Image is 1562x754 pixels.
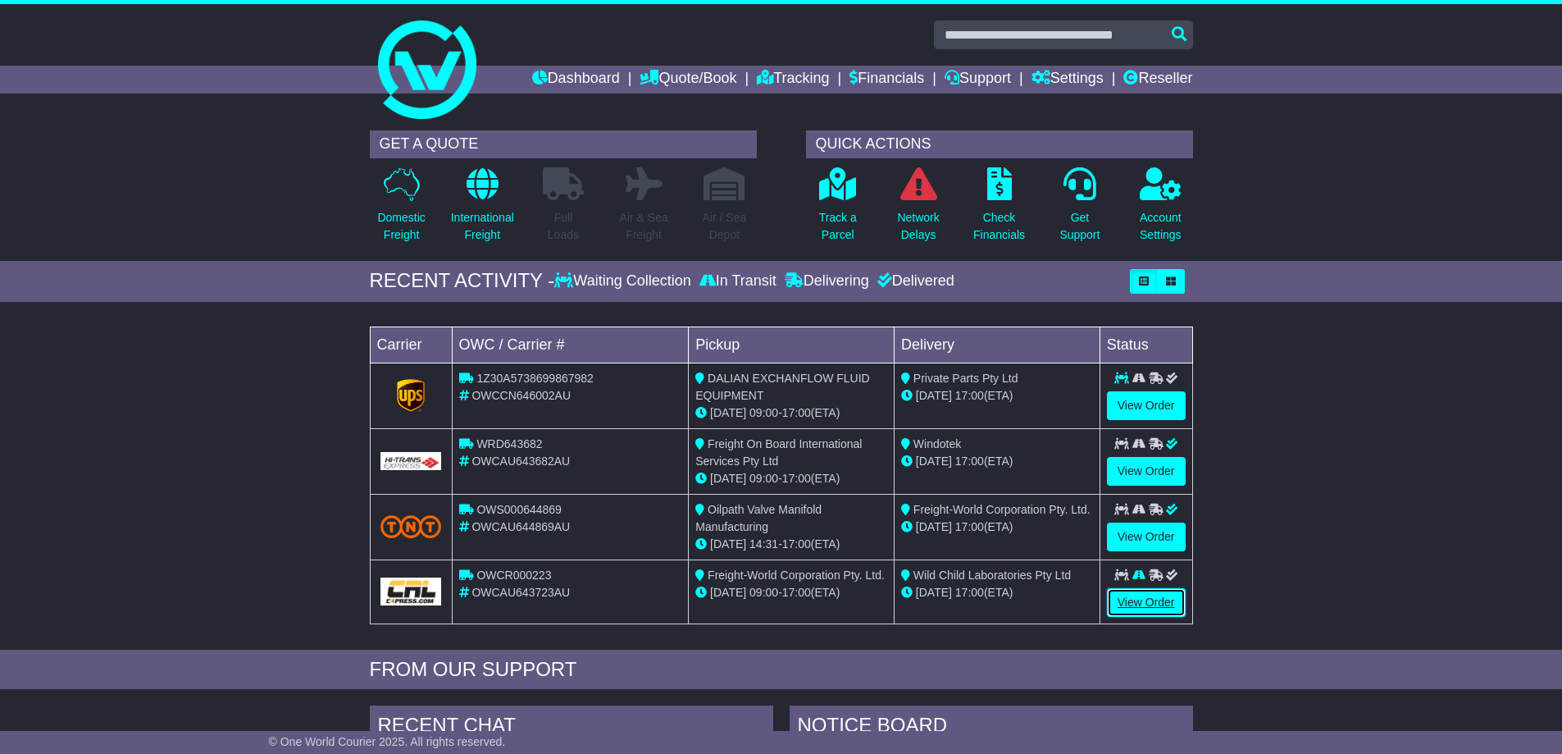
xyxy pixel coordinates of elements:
[471,455,570,468] span: OWCAU643682AU
[380,515,442,537] img: TNT_Domestic.png
[972,167,1026,253] a: CheckFinancials
[782,537,811,551] span: 17:00
[370,130,757,158] div: GET A QUOTE
[710,406,746,419] span: [DATE]
[1139,167,1182,253] a: AccountSettings
[1123,66,1192,94] a: Reseller
[782,586,811,599] span: 17:00
[380,452,442,470] img: GetCarrierServiceLogo
[913,503,1091,516] span: Freight-World Corporation Pty. Ltd.
[1059,167,1100,253] a: GetSupport
[703,209,747,244] p: Air / Sea Depot
[543,209,584,244] p: Full Loads
[471,389,571,402] span: OWCCN646002AU
[476,372,593,385] span: 1Z30A5738699867982
[916,586,952,599] span: [DATE]
[397,379,425,412] img: GetCarrierServiceLogo
[955,520,984,533] span: 17:00
[913,372,1018,385] span: Private Parts Pty Ltd
[916,455,952,468] span: [DATE]
[370,269,555,293] div: RECENT ACTIVITY -
[451,209,514,244] p: International Freight
[695,372,869,402] span: DALIAN EXCHANFLOW FLUID EQUIPMENT
[1107,523,1186,551] a: View Order
[380,578,442,605] img: GetCarrierServiceLogo
[695,584,887,601] div: - (ETA)
[377,209,425,244] p: Domestic Freight
[620,209,668,244] p: Air & Sea Freight
[710,586,746,599] span: [DATE]
[894,327,1100,363] td: Delivery
[471,520,570,533] span: OWCAU644869AU
[1059,209,1100,244] p: Get Support
[370,706,773,750] div: RECENT CHAT
[749,472,778,485] span: 09:00
[695,437,862,468] span: Freight On Board International Services Pty Ltd
[749,537,778,551] span: 14:31
[901,519,1093,536] div: (ETA)
[973,209,1025,244] p: Check Financials
[710,472,746,485] span: [DATE]
[749,586,778,599] span: 09:00
[1107,391,1186,420] a: View Order
[819,209,857,244] p: Track a Parcel
[532,66,620,94] a: Dashboard
[806,130,1193,158] div: QUICK ACTIONS
[452,327,689,363] td: OWC / Carrier #
[1107,457,1186,486] a: View Order
[370,327,452,363] td: Carrier
[1140,209,1182,244] p: Account Settings
[476,503,562,516] span: OWS000644869
[695,404,887,422] div: - (ETA)
[710,537,746,551] span: [DATE]
[450,167,515,253] a: InternationalFreight
[1100,327,1192,363] td: Status
[818,167,858,253] a: Track aParcel
[897,209,939,244] p: Network Delays
[782,472,811,485] span: 17:00
[695,503,822,533] span: Oilpath Valve Manifold Manufacturing
[901,453,1093,470] div: (ETA)
[901,387,1093,404] div: (ETA)
[689,327,895,363] td: Pickup
[370,658,1193,682] div: FROM OUR SUPPORT
[781,272,873,290] div: Delivering
[913,569,1071,582] span: Wild Child Laboratories Pty Ltd
[916,520,952,533] span: [DATE]
[916,389,952,402] span: [DATE]
[945,66,1011,94] a: Support
[376,167,426,253] a: DomesticFreight
[640,66,736,94] a: Quote/Book
[695,470,887,487] div: - (ETA)
[476,437,542,450] span: WRD643682
[955,389,984,402] span: 17:00
[269,735,506,748] span: © One World Courier 2025. All rights reserved.
[757,66,829,94] a: Tracking
[695,536,887,553] div: - (ETA)
[873,272,954,290] div: Delivered
[782,406,811,419] span: 17:00
[955,455,984,468] span: 17:00
[695,272,781,290] div: In Transit
[1107,588,1186,617] a: View Order
[849,66,924,94] a: Financials
[471,586,570,599] span: OWCAU643723AU
[955,586,984,599] span: 17:00
[896,167,940,253] a: NetworkDelays
[790,706,1193,750] div: NOTICE BOARD
[913,437,961,450] span: Windotek
[901,584,1093,601] div: (ETA)
[708,569,885,582] span: Freight-World Corporation Pty. Ltd.
[1031,66,1104,94] a: Settings
[554,272,694,290] div: Waiting Collection
[749,406,778,419] span: 09:00
[476,569,551,582] span: OWCR000223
